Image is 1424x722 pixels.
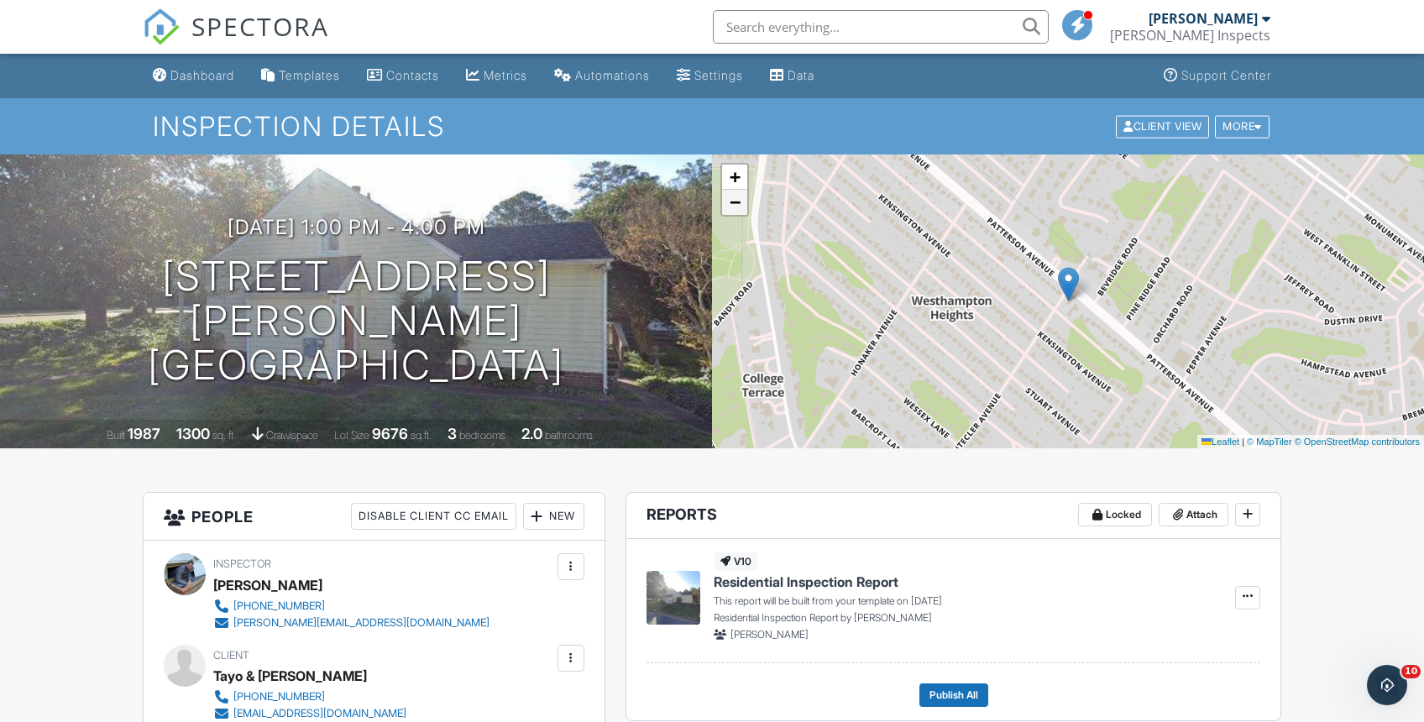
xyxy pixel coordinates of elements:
img: Marker [1058,267,1079,301]
input: Search everything... [713,10,1049,44]
a: Settings [670,60,750,92]
div: 1987 [128,425,160,442]
div: Contacts [386,68,439,82]
a: [PHONE_NUMBER] [213,688,406,705]
span: Lot Size [334,429,369,442]
span: sq.ft. [411,429,432,442]
div: [PERSON_NAME] [1149,10,1258,27]
div: Chris Inspects [1110,27,1270,44]
span: | [1242,437,1244,447]
a: Metrics [459,60,534,92]
span: bathrooms [545,429,593,442]
span: Client [213,649,249,662]
span: Inspector [213,557,271,570]
div: More [1215,115,1270,138]
a: [PERSON_NAME][EMAIL_ADDRESS][DOMAIN_NAME] [213,615,489,631]
span: SPECTORA [191,8,329,44]
a: Leaflet [1201,437,1239,447]
a: [EMAIL_ADDRESS][DOMAIN_NAME] [213,705,406,722]
a: Zoom in [722,165,747,190]
div: Metrics [484,68,527,82]
a: Client View [1114,119,1213,132]
h3: People [144,493,605,541]
a: © MapTiler [1247,437,1292,447]
div: [PERSON_NAME][EMAIL_ADDRESS][DOMAIN_NAME] [233,616,489,630]
div: [EMAIL_ADDRESS][DOMAIN_NAME] [233,707,406,720]
span: 10 [1401,665,1421,678]
div: Templates [279,68,340,82]
img: The Best Home Inspection Software - Spectora [143,8,180,45]
div: Data [788,68,814,82]
span: + [730,166,741,187]
div: [PERSON_NAME] [213,573,322,598]
h1: [STREET_ADDRESS][PERSON_NAME] [GEOGRAPHIC_DATA] [27,254,685,387]
div: [PHONE_NUMBER] [233,690,325,704]
div: 3 [448,425,457,442]
div: New [523,503,584,530]
span: − [730,191,741,212]
div: 1300 [176,425,210,442]
a: Templates [254,60,347,92]
div: Support Center [1181,68,1271,82]
a: Data [763,60,821,92]
a: Contacts [360,60,446,92]
a: SPECTORA [143,23,329,58]
a: [PHONE_NUMBER] [213,598,489,615]
div: Automations [575,68,650,82]
iframe: Intercom live chat [1367,665,1407,705]
a: Dashboard [146,60,241,92]
span: sq. ft. [212,429,236,442]
a: © OpenStreetMap contributors [1295,437,1420,447]
span: Built [107,429,125,442]
a: Support Center [1157,60,1278,92]
div: 2.0 [521,425,542,442]
a: Automations (Basic) [547,60,657,92]
div: Tayo & [PERSON_NAME] [213,663,367,688]
a: Zoom out [722,190,747,215]
span: crawlspace [266,429,318,442]
div: Dashboard [170,68,234,82]
div: [PHONE_NUMBER] [233,599,325,613]
h3: [DATE] 1:00 pm - 4:00 pm [228,216,485,238]
span: bedrooms [459,429,505,442]
h1: Inspection Details [153,112,1270,141]
div: Disable Client CC Email [351,503,516,530]
div: Settings [694,68,743,82]
div: Client View [1116,115,1209,138]
div: 9676 [372,425,408,442]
